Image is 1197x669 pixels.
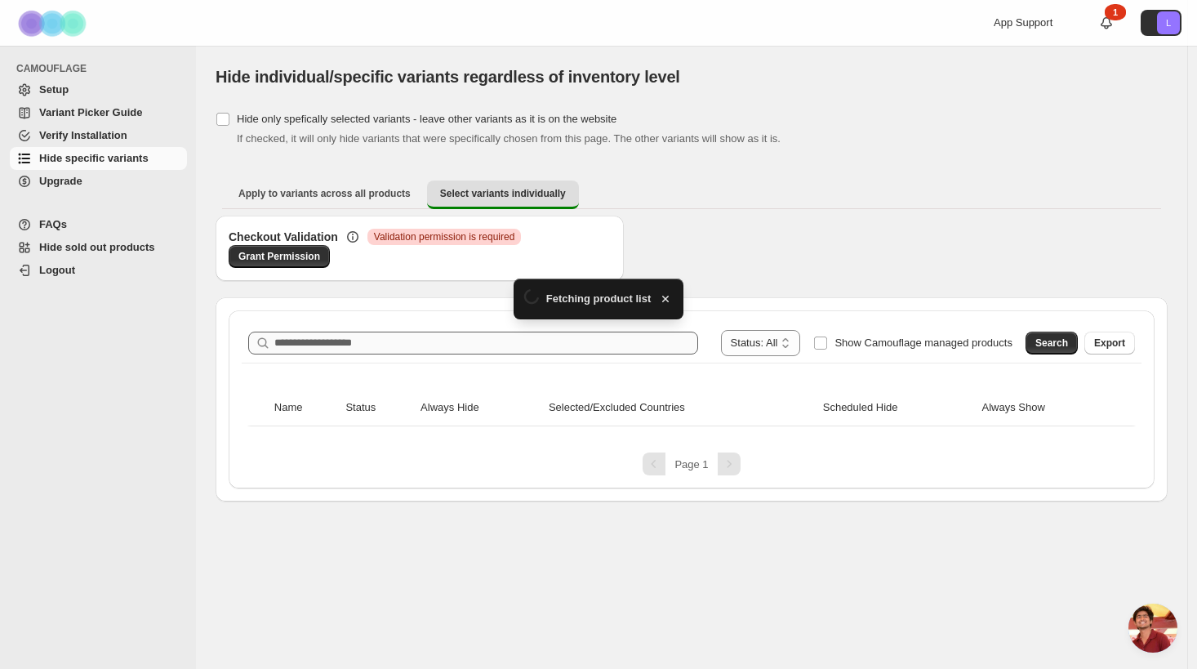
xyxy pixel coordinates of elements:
th: Status [340,390,416,426]
button: Apply to variants across all products [225,181,424,207]
th: Name [269,390,341,426]
button: Select variants individually [427,181,579,209]
span: Search [1035,337,1068,350]
div: Select variants individually [216,216,1168,502]
span: Hide individual/specific variants regardless of inventory level [216,68,680,86]
th: Always Show [977,390,1115,426]
span: FAQs [39,218,67,230]
text: L [1166,18,1171,28]
span: Hide only spefically selected variants - leave other variants as it is on the website [237,113,616,125]
h3: Checkout Validation [229,229,338,245]
th: Scheduled Hide [818,390,977,426]
span: Validation permission is required [374,230,515,243]
span: Export [1094,337,1125,350]
div: 1 [1105,4,1126,20]
a: 1 [1098,15,1115,31]
span: Variant Picker Guide [39,106,142,118]
span: If checked, it will only hide variants that were specifically chosen from this page. The other va... [237,132,781,145]
a: Verify Installation [10,124,187,147]
a: Logout [10,259,187,282]
a: FAQs [10,213,187,236]
span: Apply to variants across all products [238,187,411,200]
span: Page 1 [674,458,708,471]
span: Hide sold out products [39,241,155,253]
span: Avatar with initials L [1157,11,1180,34]
th: Selected/Excluded Countries [544,390,818,426]
a: Hide specific variants [10,147,187,170]
span: Setup [39,83,69,96]
span: Upgrade [39,175,82,187]
span: Grant Permission [238,250,320,263]
a: Hide sold out products [10,236,187,259]
button: Search [1026,332,1078,355]
span: Hide specific variants [39,152,149,164]
button: Export [1084,332,1135,355]
img: Camouflage [13,1,95,46]
a: Setup [10,78,187,101]
span: Logout [39,264,75,276]
nav: Pagination [242,453,1141,475]
button: Avatar with initials L [1141,10,1181,36]
span: Fetching product list [546,291,652,307]
a: Variant Picker Guide [10,101,187,124]
th: Always Hide [416,390,544,426]
a: Upgrade [10,170,187,193]
div: Open chat [1128,604,1177,653]
a: Grant Permission [229,245,330,268]
span: CAMOUFLAGE [16,62,188,75]
span: Select variants individually [440,187,566,200]
span: App Support [994,16,1052,29]
span: Show Camouflage managed products [834,337,1012,349]
span: Verify Installation [39,129,127,141]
